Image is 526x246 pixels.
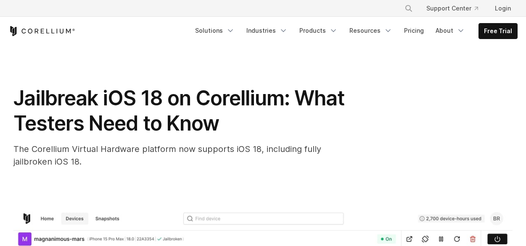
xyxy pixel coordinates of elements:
[190,23,518,39] div: Navigation Menu
[344,23,397,38] a: Resources
[13,86,344,136] span: Jailbreak iOS 18 on Corellium: What Testers Need to Know
[241,23,293,38] a: Industries
[401,1,416,16] button: Search
[294,23,343,38] a: Products
[13,144,321,167] span: The Corellium Virtual Hardware platform now supports iOS 18, including fully jailbroken iOS 18.
[431,23,470,38] a: About
[488,1,518,16] a: Login
[399,23,429,38] a: Pricing
[8,26,75,36] a: Corellium Home
[479,24,517,39] a: Free Trial
[190,23,240,38] a: Solutions
[394,1,518,16] div: Navigation Menu
[420,1,485,16] a: Support Center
